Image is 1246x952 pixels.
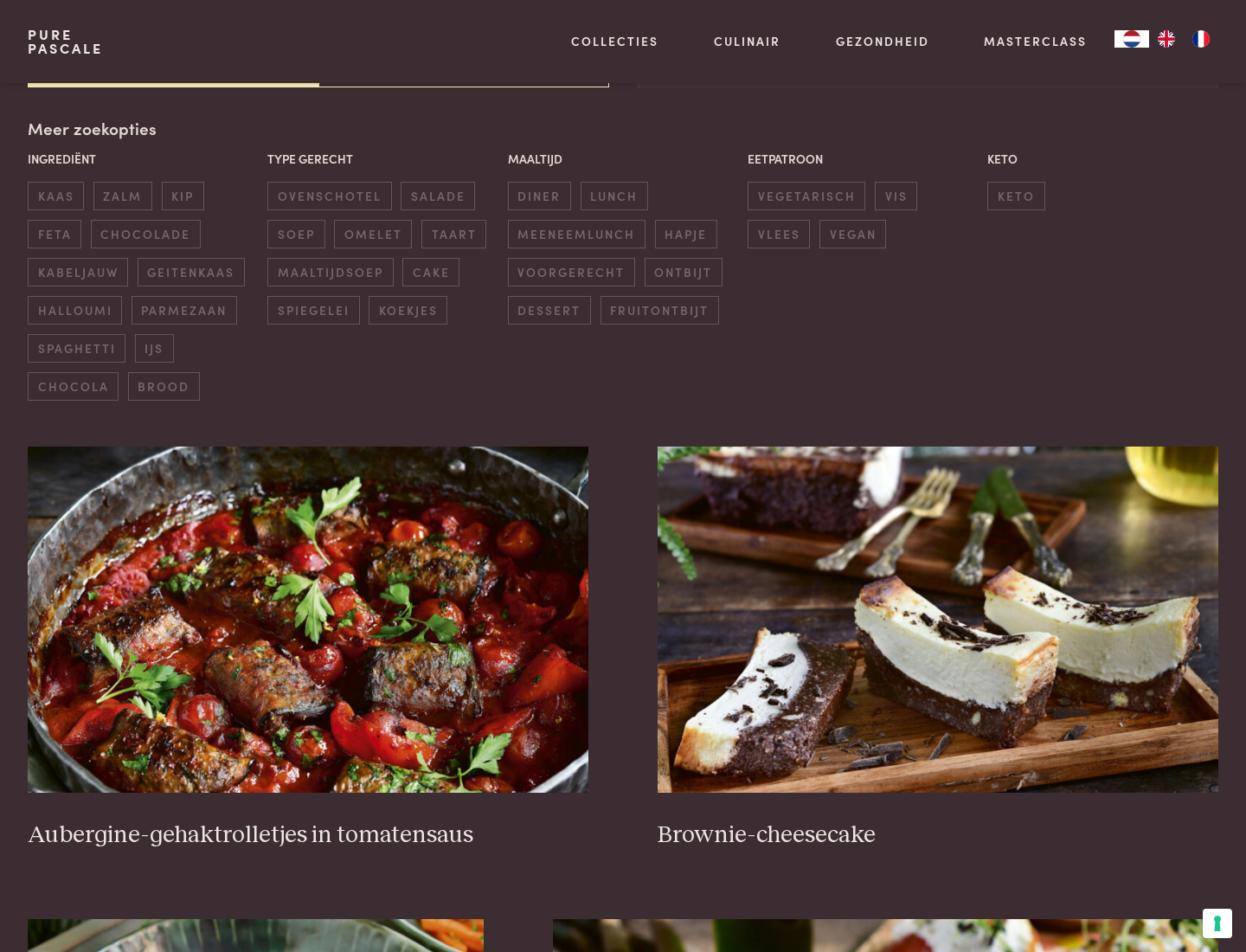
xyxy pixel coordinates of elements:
span: lunch [581,182,648,210]
span: salade [401,182,475,210]
h3: Brownie-cheesecake [658,820,1218,851]
span: fruitontbijt [601,296,719,325]
span: parmezaan [132,296,237,325]
span: meeneemlunch [508,220,645,248]
span: dessert [508,296,591,325]
a: NL [1114,30,1149,48]
a: PurePascale [28,28,103,55]
span: voorgerecht [508,258,635,286]
span: keto [987,182,1044,210]
span: kip [162,182,204,210]
p: Type gerecht [267,150,498,168]
span: vis [875,182,917,210]
span: chocolade [91,220,201,248]
span: kabeljauw [28,258,128,286]
a: Masterclass [984,32,1087,50]
span: hapje [655,220,717,248]
aside: Language selected: Nederlands [1114,30,1218,48]
span: ovenschotel [267,182,391,210]
span: cake [402,258,459,286]
a: Aubergine-gehaktrolletjes in tomatensaus Aubergine-gehaktrolletjes in tomatensaus [28,447,588,850]
span: vlees [748,220,810,248]
p: Ingrediënt [28,150,259,168]
span: maaltijdsoep [267,258,393,286]
span: feta [28,220,81,248]
span: vegan [819,220,886,248]
p: Eetpatroon [748,150,979,168]
span: spaghetti [28,334,125,363]
img: Brownie-cheesecake [658,447,1218,793]
span: koekjes [369,296,447,325]
p: Keto [987,150,1218,168]
p: Maaltijd [508,150,739,168]
span: ontbijt [645,258,723,286]
a: Culinair [714,32,780,50]
span: zalm [93,182,152,210]
span: omelet [334,220,412,248]
a: Collecties [571,32,658,50]
button: Uw voorkeuren voor toestemming voor trackingtechnologieën [1203,909,1232,938]
img: Aubergine-gehaktrolletjes in tomatensaus [28,447,588,793]
span: soep [267,220,324,248]
span: kaas [28,182,84,210]
ul: Language list [1149,30,1218,48]
div: Language [1114,30,1149,48]
span: spiegelei [267,296,359,325]
a: EN [1149,30,1184,48]
span: vegetarisch [748,182,865,210]
span: ijs [135,334,174,363]
span: brood [128,372,200,401]
h3: Aubergine-gehaktrolletjes in tomatensaus [28,820,588,851]
a: FR [1184,30,1218,48]
a: Gezondheid [836,32,929,50]
span: halloumi [28,296,122,325]
span: diner [508,182,571,210]
span: geitenkaas [138,258,245,286]
span: taart [421,220,486,248]
a: Brownie-cheesecake Brownie-cheesecake [658,447,1218,850]
span: chocola [28,372,119,401]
